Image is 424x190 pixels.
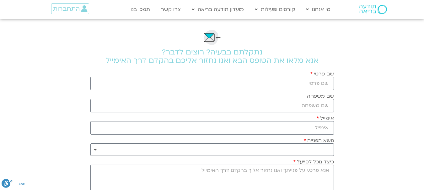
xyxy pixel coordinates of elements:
label: נושא הפנייה [303,138,334,143]
a: מועדון תודעה בריאה [189,3,247,15]
img: תודעה בריאה [359,5,387,14]
label: כיצד נוכל לסייע? [293,159,334,165]
label: אימייל [316,116,334,121]
a: התחברות [51,3,89,14]
span: התחברות [53,5,80,12]
a: קורסים ופעילות [252,3,298,15]
input: שם משפחה [90,99,334,112]
h2: נתקלתם בבעיה? רוצים לדבר? אנא מלאו את הטופס הבא ואנו נחזור אליכם בהקדם דרך האימייל [90,48,334,65]
input: שם פרטי [90,77,334,90]
input: אימייל [90,121,334,135]
a: תמכו בנו [127,3,153,15]
label: שם משפחה [307,93,334,99]
label: שם פרטי [310,71,334,77]
a: מי אנחנו [303,3,334,15]
a: צרו קשר [158,3,184,15]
